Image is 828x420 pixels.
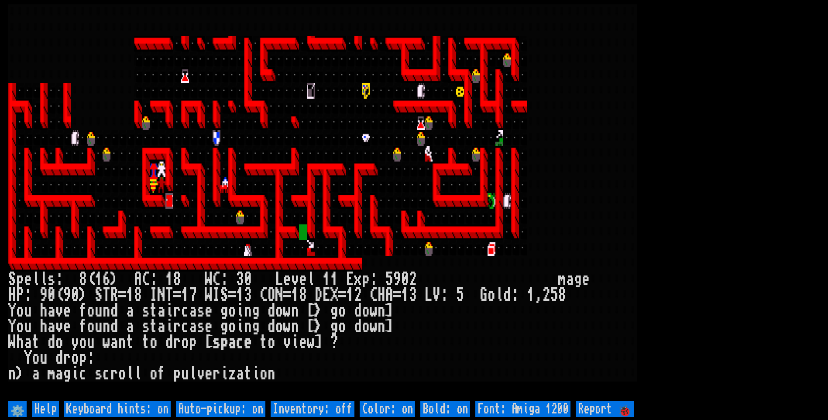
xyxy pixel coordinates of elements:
[228,366,236,382] div: z
[433,287,440,303] div: V
[220,366,228,382] div: i
[24,303,32,319] div: u
[268,334,275,350] div: o
[283,287,291,303] div: =
[271,401,354,417] input: Inventory: off
[103,334,110,350] div: w
[558,272,566,287] div: m
[260,287,268,303] div: C
[197,366,205,382] div: v
[252,366,260,382] div: i
[268,366,275,382] div: n
[283,319,291,334] div: w
[173,366,181,382] div: p
[181,319,189,334] div: c
[181,366,189,382] div: u
[275,319,283,334] div: o
[299,272,307,287] div: e
[40,303,48,319] div: h
[48,334,55,350] div: d
[228,319,236,334] div: o
[24,350,32,366] div: Y
[63,319,71,334] div: e
[103,319,110,334] div: n
[385,303,393,319] div: ]
[24,272,32,287] div: e
[205,334,213,350] div: [
[103,272,110,287] div: 6
[103,366,110,382] div: c
[268,303,275,319] div: d
[48,303,55,319] div: a
[354,303,362,319] div: d
[8,401,27,417] input: ⚙️
[158,319,165,334] div: a
[165,303,173,319] div: i
[378,287,385,303] div: H
[150,287,158,303] div: I
[142,272,150,287] div: C
[244,303,252,319] div: n
[213,272,220,287] div: C
[181,287,189,303] div: 1
[550,287,558,303] div: 5
[79,319,87,334] div: f
[55,350,63,366] div: d
[409,272,417,287] div: 2
[95,303,103,319] div: u
[362,303,370,319] div: o
[118,334,126,350] div: n
[228,303,236,319] div: o
[16,303,24,319] div: o
[118,287,126,303] div: =
[480,287,488,303] div: G
[346,272,354,287] div: E
[475,401,570,417] input: Font: Amiga 1200
[275,303,283,319] div: o
[283,303,291,319] div: w
[330,287,338,303] div: X
[110,287,118,303] div: R
[189,366,197,382] div: l
[110,366,118,382] div: r
[535,287,543,303] div: ,
[401,272,409,287] div: 0
[236,319,244,334] div: i
[315,334,323,350] div: ]
[205,319,213,334] div: e
[181,303,189,319] div: c
[79,287,87,303] div: )
[55,272,63,287] div: :
[401,287,409,303] div: 1
[338,287,346,303] div: =
[220,272,228,287] div: :
[87,272,95,287] div: (
[511,287,519,303] div: :
[150,319,158,334] div: t
[244,272,252,287] div: 0
[24,287,32,303] div: :
[299,287,307,303] div: 8
[134,287,142,303] div: 8
[307,319,315,334] div: [
[213,334,220,350] div: s
[71,350,79,366] div: o
[189,303,197,319] div: a
[134,366,142,382] div: l
[40,272,48,287] div: l
[236,272,244,287] div: 3
[252,303,260,319] div: g
[354,319,362,334] div: d
[330,334,338,350] div: ?
[205,366,213,382] div: e
[16,272,24,287] div: p
[189,287,197,303] div: 7
[268,287,275,303] div: O
[24,319,32,334] div: u
[79,272,87,287] div: 8
[236,287,244,303] div: 1
[158,287,165,303] div: N
[40,319,48,334] div: h
[323,272,330,287] div: 1
[189,334,197,350] div: p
